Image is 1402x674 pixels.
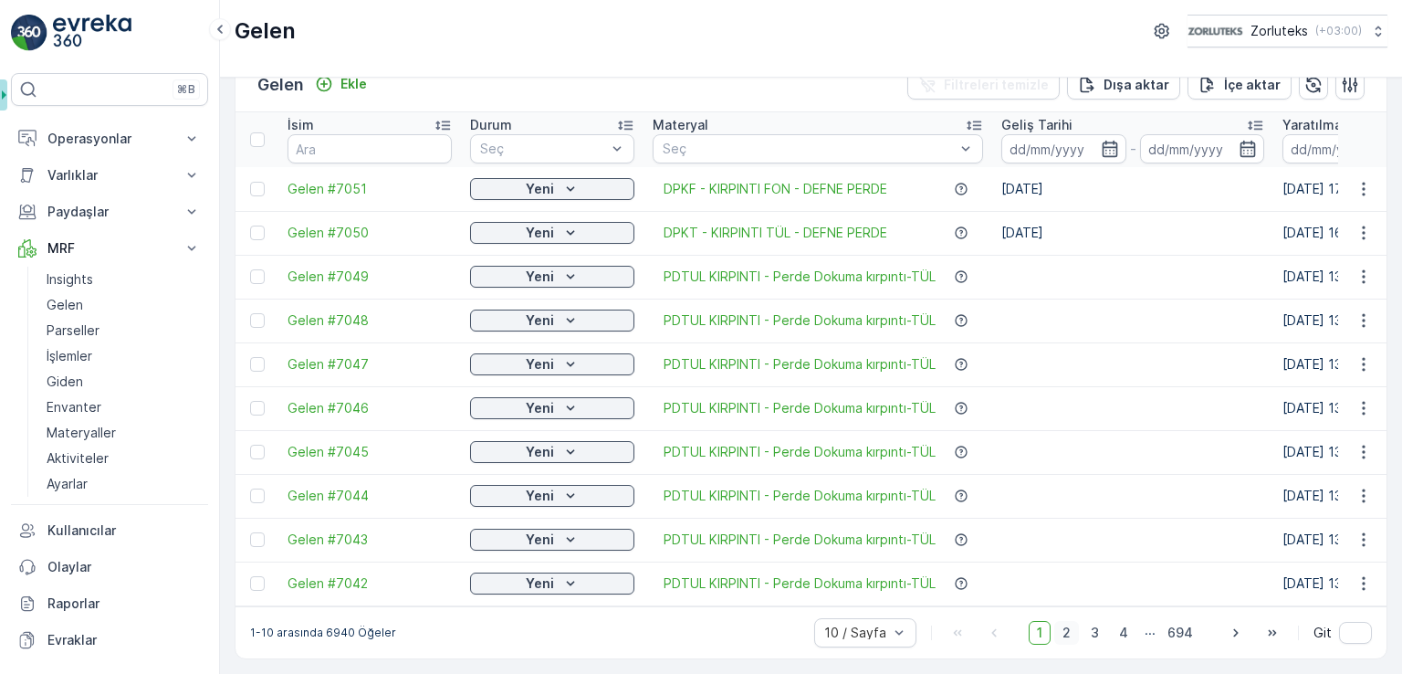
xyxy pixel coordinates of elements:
[47,347,92,365] p: İşlemler
[11,194,208,230] button: Paydaşlar
[1282,116,1391,134] p: Yaratılma Zamanı
[288,134,452,163] input: Ara
[664,224,887,242] a: DPKT - KIRPINTI TÜL - DEFNE PERDE
[470,397,634,419] button: Yeni
[526,531,554,549] p: Yeni
[1083,621,1107,645] span: 3
[39,343,208,369] a: İşlemler
[526,443,554,461] p: Yeni
[470,573,634,595] button: Yeni
[39,292,208,318] a: Gelen
[944,76,1049,94] p: Filtreleri temizle
[1140,134,1265,163] input: dd/mm/yyyy
[526,399,554,417] p: Yeni
[11,622,208,658] a: Evraklar
[47,424,116,442] p: Materyaller
[288,399,452,417] a: Gelen #7046
[250,626,396,640] p: 1-10 arasında 6940 Öğeler
[47,631,201,649] p: Evraklar
[470,441,634,463] button: Yeni
[11,230,208,267] button: MRF
[11,157,208,194] button: Varlıklar
[664,487,936,505] a: PDTUL KIRPINTI - Perde Dokuma kırpıntı-TÜL
[47,130,172,148] p: Operasyonlar
[664,531,936,549] a: PDTUL KIRPINTI - Perde Dokuma kırpıntı-TÜL
[11,512,208,549] a: Kullanıcılar
[257,72,304,98] p: Gelen
[47,398,101,416] p: Envanter
[470,310,634,332] button: Yeni
[1159,621,1201,645] span: 694
[664,399,936,417] a: PDTUL KIRPINTI - Perde Dokuma kırpıntı-TÜL
[1130,138,1136,160] p: -
[47,321,99,340] p: Parseller
[1188,70,1292,100] button: İçe aktar
[470,485,634,507] button: Yeni
[470,529,634,551] button: Yeni
[47,239,172,258] p: MRF
[470,266,634,288] button: Yeni
[47,203,172,221] p: Paydaşlar
[526,224,554,242] p: Yeni
[250,357,265,372] div: Toggle Row Selected
[526,311,554,330] p: Yeni
[47,595,201,613] p: Raporlar
[1001,134,1126,163] input: dd/mm/yyyy
[39,267,208,292] a: Insights
[664,180,887,198] a: DPKF - KIRPINTI FON - DEFNE PERDE
[250,445,265,459] div: Toggle Row Selected
[288,224,452,242] a: Gelen #7050
[1250,22,1308,40] p: Zorluteks
[250,401,265,416] div: Toggle Row Selected
[250,182,265,196] div: Toggle Row Selected
[470,222,634,244] button: Yeni
[47,166,172,184] p: Varlıklar
[11,121,208,157] button: Operasyonlar
[1029,621,1051,645] span: 1
[288,311,452,330] a: Gelen #7048
[992,211,1273,255] td: [DATE]
[235,16,296,46] p: Gelen
[526,355,554,374] p: Yeni
[1315,24,1362,38] p: ( +03:00 )
[526,180,554,198] p: Yeni
[250,226,265,240] div: Toggle Row Selected
[308,73,374,95] button: Ekle
[250,576,265,591] div: Toggle Row Selected
[288,487,452,505] span: Gelen #7044
[664,355,936,374] span: PDTUL KIRPINTI - Perde Dokuma kırpıntı-TÜL
[11,549,208,585] a: Olaylar
[47,270,93,289] p: Insights
[1224,76,1281,94] p: İçe aktar
[1054,621,1079,645] span: 2
[11,15,47,51] img: logo
[1104,76,1169,94] p: Dışa aktar
[470,178,634,200] button: Yeni
[39,446,208,471] a: Aktiviteler
[288,443,452,461] a: Gelen #7045
[47,475,88,493] p: Ayarlar
[1313,624,1332,642] span: Git
[288,574,452,593] a: Gelen #7042
[288,355,452,374] a: Gelen #7047
[1111,621,1136,645] span: 4
[47,449,109,468] p: Aktiviteler
[470,353,634,375] button: Yeni
[39,471,208,497] a: Ayarlar
[288,531,452,549] a: Gelen #7043
[992,167,1273,211] td: [DATE]
[664,443,936,461] a: PDTUL KIRPINTI - Perde Dokuma kırpıntı-TÜL
[47,296,83,314] p: Gelen
[288,180,452,198] a: Gelen #7051
[1001,116,1072,134] p: Geliş Tarihi
[470,116,512,134] p: Durum
[250,313,265,328] div: Toggle Row Selected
